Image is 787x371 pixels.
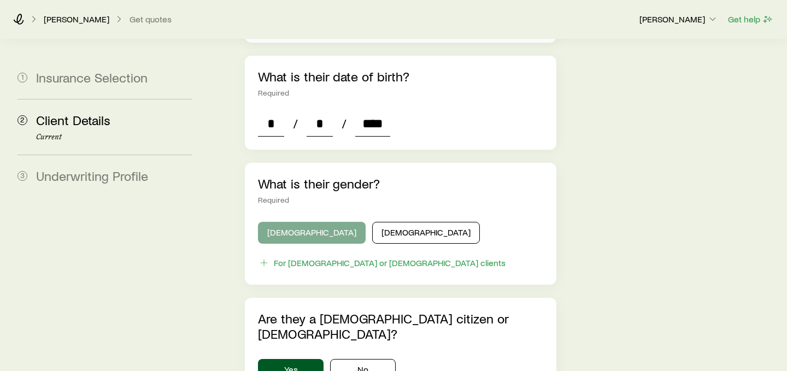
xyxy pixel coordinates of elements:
span: / [289,116,302,131]
div: Required [258,89,543,97]
span: 3 [17,171,27,181]
button: Get quotes [129,14,172,25]
button: [DEMOGRAPHIC_DATA] [258,222,366,244]
div: Required [258,196,543,204]
p: [PERSON_NAME] [44,14,109,25]
p: Current [36,133,192,142]
span: Client Details [36,112,110,128]
span: Underwriting Profile [36,168,148,184]
span: 2 [17,115,27,125]
span: Insurance Selection [36,69,148,85]
button: For [DEMOGRAPHIC_DATA] or [DEMOGRAPHIC_DATA] clients [258,257,506,269]
button: [PERSON_NAME] [639,13,719,26]
p: What is their date of birth? [258,69,543,84]
div: For [DEMOGRAPHIC_DATA] or [DEMOGRAPHIC_DATA] clients [274,257,506,268]
p: What is their gender? [258,176,543,191]
p: Are they a [DEMOGRAPHIC_DATA] citizen or [DEMOGRAPHIC_DATA]? [258,311,543,341]
p: [PERSON_NAME] [639,14,718,25]
button: Get help [727,13,774,26]
span: / [337,116,351,131]
span: 1 [17,73,27,83]
button: [DEMOGRAPHIC_DATA] [372,222,480,244]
